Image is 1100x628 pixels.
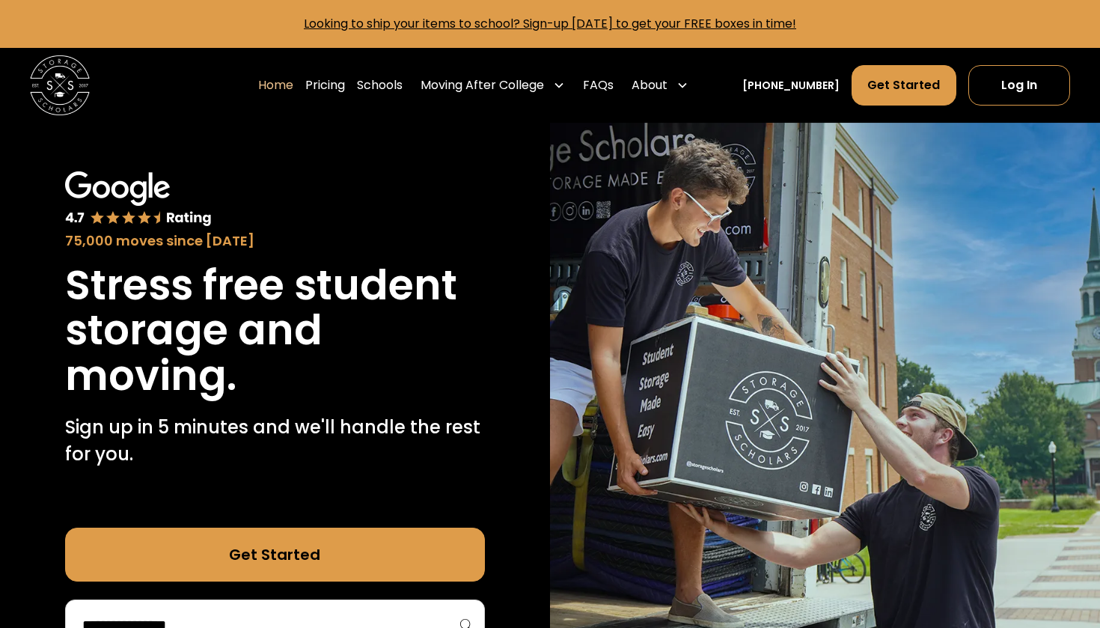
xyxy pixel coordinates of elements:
a: home [30,55,90,115]
div: Moving After College [415,64,571,106]
a: Schools [357,64,403,106]
img: Storage Scholars main logo [30,55,90,115]
div: About [626,64,694,106]
a: FAQs [583,64,614,106]
p: Sign up in 5 minutes and we'll handle the rest for you. [65,414,485,468]
div: 75,000 moves since [DATE] [65,231,485,251]
a: Get Started [852,65,956,106]
a: Home [258,64,293,106]
h1: Stress free student storage and moving. [65,263,485,399]
div: Moving After College [421,76,544,94]
img: Google 4.7 star rating [65,171,213,228]
a: Get Started [65,528,485,582]
a: [PHONE_NUMBER] [742,78,840,94]
a: Log In [968,65,1070,106]
a: Pricing [305,64,345,106]
div: About [632,76,667,94]
a: Looking to ship your items to school? Sign-up [DATE] to get your FREE boxes in time! [304,15,796,32]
